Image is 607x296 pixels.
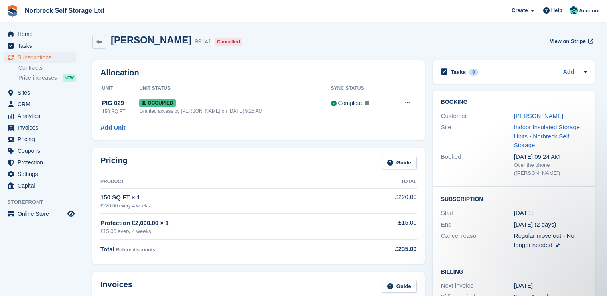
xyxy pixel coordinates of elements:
h2: Tasks [451,69,466,76]
span: Regular move out - No longer needed [514,232,575,248]
div: Granted access by [PERSON_NAME] on [DATE] 9:25 AM [139,107,331,115]
h2: Allocation [100,68,417,77]
a: menu [4,40,76,51]
a: Add Unit [100,123,125,132]
div: £15.00 every 4 weeks [100,227,340,235]
td: £220.00 [340,188,416,213]
h2: Pricing [100,156,128,169]
div: Site [441,123,514,150]
a: Guide [382,280,417,293]
a: menu [4,180,76,191]
div: PIG 029 [102,99,139,108]
span: Create [512,6,528,14]
span: Help [551,6,562,14]
div: 150 SQ FT [102,108,139,115]
h2: Subscription [441,195,587,203]
span: Account [579,7,600,15]
div: [DATE] 09:24 AM [514,152,587,162]
time: 2025-07-30 23:00:00 UTC [514,209,533,218]
div: [DATE] [514,281,587,290]
th: Total [340,176,416,189]
div: 99141 [195,37,211,46]
span: Occupied [139,99,175,107]
div: End [441,220,514,229]
a: menu [4,52,76,63]
span: Online Store [18,208,66,219]
span: Tasks [18,40,66,51]
span: Settings [18,168,66,180]
h2: Billing [441,267,587,275]
span: Pricing [18,134,66,145]
th: Unit Status [139,82,331,95]
a: [PERSON_NAME] [514,112,563,119]
div: £220.00 every 4 weeks [100,202,340,209]
a: Add [563,68,574,77]
a: menu [4,208,76,219]
a: Contracts [18,64,76,72]
div: Start [441,209,514,218]
span: Total [100,246,114,253]
div: NEW [63,74,76,82]
div: 150 SQ FT × 1 [100,193,340,202]
div: £235.00 [340,245,416,254]
img: icon-info-grey-7440780725fd019a000dd9b08b2336e03edf1995a4989e88bcd33f0948082b44.svg [365,101,369,105]
a: menu [4,28,76,40]
h2: Invoices [100,280,132,293]
span: CRM [18,99,66,110]
span: Sites [18,87,66,98]
div: Cancelled [215,38,242,46]
a: menu [4,168,76,180]
a: View on Stripe [546,34,595,48]
span: Before discounts [116,247,155,253]
a: Norbreck Self Storage Ltd [22,4,107,17]
a: Guide [382,156,417,169]
div: Next invoice [441,281,514,290]
div: Protection £2,000.00 × 1 [100,219,340,228]
div: Booked [441,152,514,177]
div: Over the phone ([PERSON_NAME]) [514,161,587,177]
th: Product [100,176,340,189]
span: [DATE] (2 days) [514,221,556,228]
th: Unit [100,82,139,95]
img: stora-icon-8386f47178a22dfd0bd8f6a31ec36ba5ce8667c1dd55bd0f319d3a0aa187defe.svg [6,5,18,17]
a: Indoor Insulated Storage Units - Norbreck Self Storage [514,124,580,148]
a: menu [4,110,76,122]
div: Customer [441,112,514,121]
span: Subscriptions [18,52,66,63]
a: menu [4,134,76,145]
span: Storefront [7,198,80,206]
a: menu [4,87,76,98]
td: £15.00 [340,214,416,240]
span: View on Stripe [550,37,585,45]
a: menu [4,99,76,110]
span: Price increases [18,74,57,82]
h2: Booking [441,99,587,105]
a: Price increases NEW [18,73,76,82]
a: menu [4,145,76,156]
span: Capital [18,180,66,191]
a: menu [4,122,76,133]
a: menu [4,157,76,168]
div: Complete [338,99,362,107]
span: Home [18,28,66,40]
span: Protection [18,157,66,168]
span: Coupons [18,145,66,156]
th: Sync Status [331,82,391,95]
span: Invoices [18,122,66,133]
h2: [PERSON_NAME] [111,34,191,45]
div: 0 [469,69,478,76]
img: Sally King [570,6,578,14]
div: Cancel reason [441,231,514,249]
span: Analytics [18,110,66,122]
a: Preview store [66,209,76,219]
